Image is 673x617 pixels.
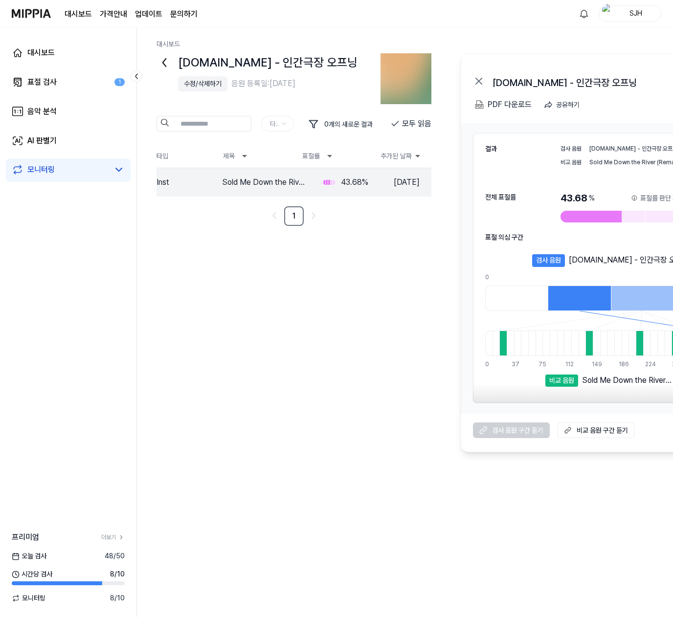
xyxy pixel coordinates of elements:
div: SJH [617,8,655,19]
td: Inst [157,169,215,196]
td: [DATE] [386,169,431,196]
div: 수정/삭제하기 [184,79,222,89]
div: AI 판별기 [27,135,57,147]
a: Go to next page [306,208,321,223]
div: 112 [565,360,573,369]
div: 공유하기 [556,99,580,110]
a: 모니터링 [12,164,109,176]
div: 0 [485,360,493,369]
a: Go to previous page [267,208,282,223]
th: 추가된 날짜 [373,144,431,168]
a: 비교 음원 구간 듣기 [558,422,634,438]
img: PDF Download [475,100,484,109]
button: 수정/삭제하기 [178,76,227,91]
div: PDF 다운로드 [488,98,532,111]
div: 149 [592,360,599,369]
img: information [630,194,638,202]
span: 시간당 검사 [12,569,52,579]
div: 75 [538,360,546,369]
a: AI 판별기 [6,129,131,153]
div: 37 [512,360,519,369]
div: 비교 음원 [545,375,578,387]
div: 음원 등록일: [DATE] [231,78,295,89]
span: 모니터링 [12,593,45,603]
div: 0 [485,273,548,282]
h2: 표절 의심 구간 [485,232,523,242]
span: 오늘 검사 [12,551,46,561]
a: 대시보드 [65,8,92,20]
div: [DOMAIN_NAME] - 인간극장 오프닝 [178,53,371,72]
div: 전체 표절률 [485,191,551,204]
button: PDF 다운로드 [473,95,534,114]
button: 공유하기 [539,95,587,114]
a: 음악 분석 [6,100,131,123]
span: 8 / 10 [110,569,125,579]
div: 186 [619,360,626,369]
div: 검사 음원 [561,143,585,153]
div: % [589,191,595,205]
img: Search [161,119,169,127]
div: 대시보드 [27,47,55,59]
a: 문의하기 [170,8,198,20]
div: 표절 검사 [27,76,57,88]
nav: pagination [157,206,431,226]
div: 224 [645,360,652,369]
div: 음악 분석 [27,106,57,117]
div: Sold Me Down the River (Remastered) [222,176,308,188]
th: 표절률 [294,144,373,168]
img: profile [602,4,614,23]
span: 프리미엄 [12,531,39,543]
button: profileSJH [599,5,661,22]
span: 8 / 10 [110,593,125,603]
span: 48 / 50 [105,551,125,561]
button: 가격안내 [100,8,127,20]
div: 1 [114,78,125,87]
a: 표절 검사1 [6,70,131,94]
a: 대시보드 [6,41,131,65]
img: thumbnail_240_25.png [381,53,431,104]
button: 0개의 새로운 결과 [304,116,381,132]
th: 타입 [157,144,215,168]
img: external link [562,425,574,435]
button: 모두 읽음 [390,116,431,132]
div: 비교 음원 [561,157,585,167]
div: 모니터링 [27,164,55,176]
img: 알림 [578,8,590,20]
th: 제목 [215,144,287,168]
a: 1 [284,206,304,226]
a: 대시보드 [157,40,180,48]
a: 더보기 [101,533,125,542]
div: 43.68 % [341,176,368,188]
a: 업데이트 [135,8,162,20]
div: 검사 음원 [532,254,565,267]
